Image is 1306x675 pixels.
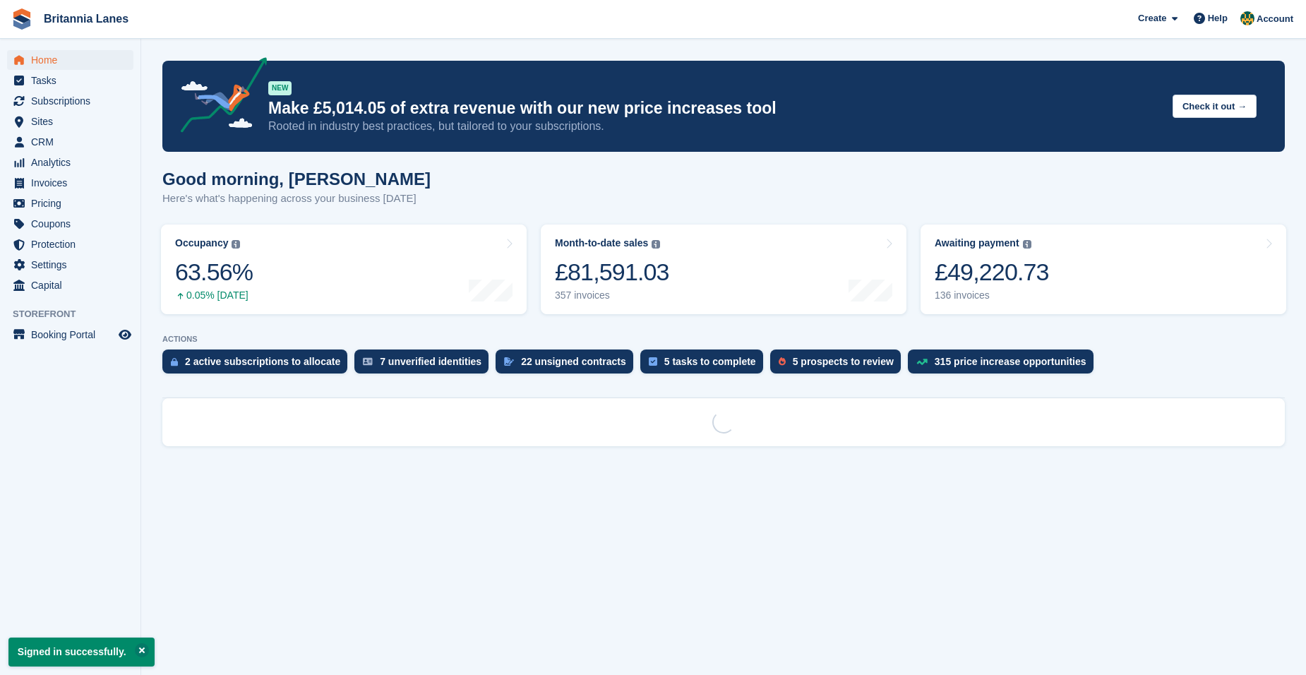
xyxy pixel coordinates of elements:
[555,258,669,287] div: £81,591.03
[31,112,116,131] span: Sites
[31,91,116,111] span: Subscriptions
[162,169,431,189] h1: Good morning, [PERSON_NAME]
[232,240,240,249] img: icon-info-grey-7440780725fd019a000dd9b08b2336e03edf1995a4989e88bcd33f0948082b44.svg
[31,275,116,295] span: Capital
[541,225,906,314] a: Month-to-date sales £81,591.03 357 invoices
[162,350,354,381] a: 2 active subscriptions to allocate
[7,325,133,345] a: menu
[921,225,1286,314] a: Awaiting payment £49,220.73 136 invoices
[162,191,431,207] p: Here's what's happening across your business [DATE]
[793,356,894,367] div: 5 prospects to review
[935,289,1049,301] div: 136 invoices
[7,234,133,254] a: menu
[31,132,116,152] span: CRM
[169,57,268,138] img: price-adjustments-announcement-icon-8257ccfd72463d97f412b2fc003d46551f7dbcb40ab6d574587a9cd5c0d94...
[664,356,756,367] div: 5 tasks to complete
[504,357,514,366] img: contract_signature_icon-13c848040528278c33f63329250d36e43548de30e8caae1d1a13099fd9432cc5.svg
[8,638,155,667] p: Signed in successfully.
[363,357,373,366] img: verify_identity-adf6edd0f0f0b5bbfe63781bf79b02c33cf7c696d77639b501bdc392416b5a36.svg
[7,153,133,172] a: menu
[1240,11,1254,25] img: Sarah Lane
[175,289,253,301] div: 0.05% [DATE]
[7,71,133,90] a: menu
[31,193,116,213] span: Pricing
[268,81,292,95] div: NEW
[7,193,133,213] a: menu
[555,289,669,301] div: 357 invoices
[31,214,116,234] span: Coupons
[11,8,32,30] img: stora-icon-8386f47178a22dfd0bd8f6a31ec36ba5ce8667c1dd55bd0f319d3a0aa187defe.svg
[521,356,626,367] div: 22 unsigned contracts
[354,350,496,381] a: 7 unverified identities
[779,357,786,366] img: prospect-51fa495bee0391a8d652442698ab0144808aea92771e9ea1ae160a38d050c398.svg
[31,50,116,70] span: Home
[1208,11,1228,25] span: Help
[7,91,133,111] a: menu
[908,350,1101,381] a: 315 price increase opportunities
[1173,95,1257,118] button: Check it out →
[1138,11,1166,25] span: Create
[7,132,133,152] a: menu
[31,255,116,275] span: Settings
[31,153,116,172] span: Analytics
[7,255,133,275] a: menu
[649,357,657,366] img: task-75834270c22a3079a89374b754ae025e5fb1db73e45f91037f5363f120a921f8.svg
[935,356,1086,367] div: 315 price increase opportunities
[175,258,253,287] div: 63.56%
[31,173,116,193] span: Invoices
[268,98,1161,119] p: Make £5,014.05 of extra revenue with our new price increases tool
[770,350,908,381] a: 5 prospects to review
[1257,12,1293,26] span: Account
[268,119,1161,134] p: Rooted in industry best practices, but tailored to your subscriptions.
[162,335,1285,344] p: ACTIONS
[116,326,133,343] a: Preview store
[496,350,640,381] a: 22 unsigned contracts
[13,307,140,321] span: Storefront
[161,225,527,314] a: Occupancy 63.56% 0.05% [DATE]
[7,173,133,193] a: menu
[31,71,116,90] span: Tasks
[38,7,134,30] a: Britannia Lanes
[185,356,340,367] div: 2 active subscriptions to allocate
[175,237,228,249] div: Occupancy
[935,258,1049,287] div: £49,220.73
[7,112,133,131] a: menu
[935,237,1019,249] div: Awaiting payment
[7,50,133,70] a: menu
[7,275,133,295] a: menu
[640,350,770,381] a: 5 tasks to complete
[380,356,481,367] div: 7 unverified identities
[31,325,116,345] span: Booking Portal
[652,240,660,249] img: icon-info-grey-7440780725fd019a000dd9b08b2336e03edf1995a4989e88bcd33f0948082b44.svg
[555,237,648,249] div: Month-to-date sales
[916,359,928,365] img: price_increase_opportunities-93ffe204e8149a01c8c9dc8f82e8f89637d9d84a8eef4429ea346261dce0b2c0.svg
[31,234,116,254] span: Protection
[1023,240,1031,249] img: icon-info-grey-7440780725fd019a000dd9b08b2336e03edf1995a4989e88bcd33f0948082b44.svg
[171,357,178,366] img: active_subscription_to_allocate_icon-d502201f5373d7db506a760aba3b589e785aa758c864c3986d89f69b8ff3...
[7,214,133,234] a: menu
